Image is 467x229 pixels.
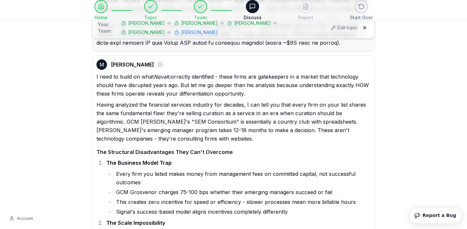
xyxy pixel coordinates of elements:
span: [PERSON_NAME] [128,20,165,26]
strong: The Scale Impossibility [106,220,165,226]
button: Account [5,213,37,224]
span: Account [17,216,33,221]
span: [PERSON_NAME] [181,20,218,26]
div: M [96,59,107,70]
span: Topic [144,14,157,21]
p: Having analyzed the financial services industry for decades, I can tell you that every firm on yo... [96,100,371,143]
strong: The Business Model Trap [106,160,172,166]
li: Signal's success-based model aligns incentives completely differently [114,207,371,216]
span: Edit topic [337,24,357,31]
button: [PERSON_NAME] [121,20,165,26]
li: GCM Grosvenor charges 75-100 bps whether their emerging managers succeed or fail [114,188,371,196]
span: Report [298,14,313,21]
span: Discuss [244,14,262,21]
li: This creates zero incentive for speed or efficiency - slower processes mean more billable hours [114,198,371,206]
span: [PERSON_NAME] [111,61,154,69]
button: [PERSON_NAME] [174,20,218,26]
span: Start Over [350,14,373,21]
li: Every firm you listed makes money from management fees on committed capital, not successful outcomes [114,170,371,187]
span: [PERSON_NAME] [128,29,165,36]
button: [PERSON_NAME] [174,29,218,36]
button: [PERSON_NAME] [121,29,165,36]
span: [PERSON_NAME] [234,20,271,26]
h4: The Structural Disadvantages They Can't Overcome [96,148,371,156]
p: I need to build on what correctly identified - these firms are gatekeepers in a market that techn... [96,72,371,98]
em: Naval [154,73,168,80]
span: Home [95,14,108,21]
button: Hide team panel [360,23,369,32]
button: [PERSON_NAME] [227,20,271,26]
button: Edit topic [331,24,357,31]
span: [PERSON_NAME] [181,29,218,36]
span: Your Team: [98,21,118,34]
span: Team [194,14,207,21]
